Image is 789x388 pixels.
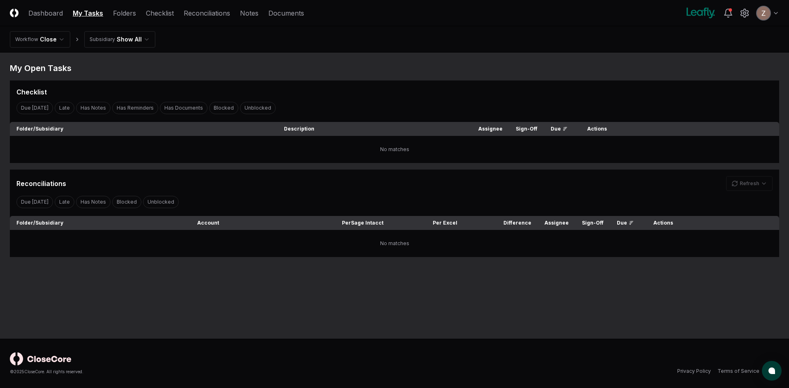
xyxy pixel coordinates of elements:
div: Due [617,219,634,227]
th: Sign-Off [509,122,544,136]
img: Leafly logo [685,7,717,20]
div: Reconciliations [16,179,66,188]
div: Actions [647,219,773,227]
th: Difference [464,216,538,230]
button: Due Today [16,102,53,114]
button: Unblocked [143,196,179,208]
div: My Open Tasks [10,62,779,74]
button: Has Reminders [112,102,158,114]
a: Folders [113,8,136,18]
a: Documents [268,8,304,18]
a: Reconciliations [184,8,230,18]
button: Has Documents [160,102,208,114]
button: Has Notes [76,196,111,208]
div: Account [197,219,309,227]
a: My Tasks [73,8,103,18]
img: Logo [10,9,18,17]
th: Folder/Subsidiary [10,216,191,230]
button: Has Notes [76,102,111,114]
th: Assignee [538,216,575,230]
th: Assignee [472,122,509,136]
div: Due [551,125,568,133]
div: Actions [581,125,773,133]
a: Dashboard [28,8,63,18]
td: No matches [10,136,779,163]
button: Unblocked [240,102,276,114]
th: Per Excel [390,216,464,230]
button: Due Today [16,196,53,208]
button: atlas-launcher [762,361,782,381]
a: Checklist [146,8,174,18]
a: Terms of Service [717,367,759,375]
th: Description [277,122,472,136]
button: Blocked [112,196,141,208]
img: ACg8ocKnDsamp5-SE65NkOhq35AnOBarAXdzXQ03o9g231ijNgHgyA=s96-c [757,7,770,20]
nav: breadcrumb [10,31,155,48]
th: Sign-Off [575,216,610,230]
a: Privacy Policy [677,367,711,375]
th: Per Sage Intacct [316,216,390,230]
div: © 2025 CloseCore. All rights reserved. [10,369,394,375]
button: Late [55,196,74,208]
div: Subsidiary [90,36,115,43]
button: Blocked [209,102,238,114]
td: No matches [10,230,779,257]
div: Workflow [15,36,38,43]
button: Late [55,102,74,114]
th: Folder/Subsidiary [10,122,277,136]
a: Notes [240,8,258,18]
img: logo [10,352,72,365]
div: Checklist [16,87,47,97]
